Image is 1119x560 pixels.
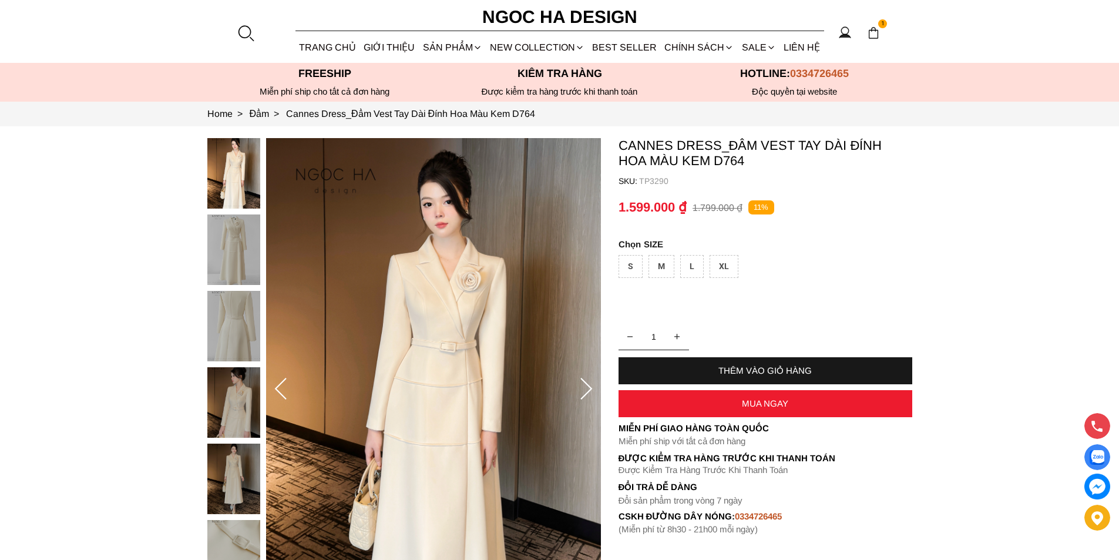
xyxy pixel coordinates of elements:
[619,138,912,169] p: Cannes Dress_Đầm Vest Tay Dài Đính Hoa Màu Kem D764
[738,32,779,63] a: SALE
[207,291,260,361] img: Cannes Dress_Đầm Vest Tay Dài Đính Hoa Màu Kem D764_mini_2
[207,444,260,514] img: Cannes Dress_Đầm Vest Tay Dài Đính Hoa Màu Kem D764_mini_4
[619,423,769,433] font: Miễn phí giao hàng toàn quốc
[779,32,824,63] a: LIÊN HỆ
[619,482,912,492] h6: Đổi trả dễ dàng
[286,109,535,119] a: Link to Cannes Dress_Đầm Vest Tay Dài Đính Hoa Màu Kem D764
[693,202,742,213] p: 1.799.000 ₫
[661,32,738,63] div: Chính sách
[419,32,486,63] div: SẢN PHẨM
[619,465,912,475] p: Được Kiểm Tra Hàng Trước Khi Thanh Toán
[619,453,912,464] p: Được Kiểm Tra Hàng Trước Khi Thanh Toán
[619,325,689,348] input: Quantity input
[1084,444,1110,470] a: Display image
[619,511,735,521] font: cskh đường dây nóng:
[677,68,912,80] p: Hotline:
[619,436,745,446] font: Miễn phí ship với tất cả đơn hàng
[442,86,677,97] p: Được kiểm tra hàng trước khi thanh toán
[1090,450,1104,465] img: Display image
[619,200,687,215] p: 1.599.000 ₫
[360,32,419,63] a: GIỚI THIỆU
[472,3,648,31] a: Ngoc Ha Design
[710,255,738,278] div: XL
[269,109,284,119] span: >
[589,32,661,63] a: BEST SELLER
[207,109,250,119] a: Link to Home
[619,239,912,249] p: SIZE
[1084,474,1110,499] a: messenger
[648,255,674,278] div: M
[619,255,643,278] div: S
[295,32,360,63] a: TRANG CHỦ
[207,214,260,285] img: Cannes Dress_Đầm Vest Tay Dài Đính Hoa Màu Kem D764_mini_1
[207,68,442,80] p: Freeship
[619,495,743,505] font: Đổi sản phẩm trong vòng 7 ngày
[207,86,442,97] div: Miễn phí ship cho tất cả đơn hàng
[677,86,912,97] h6: Độc quyền tại website
[619,398,912,408] div: MUA NGAY
[639,176,912,186] p: TP3290
[680,255,704,278] div: L
[250,109,287,119] a: Link to Đầm
[619,524,758,534] font: (Miễn phí từ 8h30 - 21h00 mỗi ngày)
[748,200,774,215] p: 11%
[867,26,880,39] img: img-CART-ICON-ksit0nf1
[486,32,588,63] a: NEW COLLECTION
[790,68,849,79] span: 0334726465
[233,109,247,119] span: >
[735,511,782,521] font: 0334726465
[619,176,639,186] h6: SKU:
[619,365,912,375] div: THÊM VÀO GIỎ HÀNG
[878,19,888,29] span: 1
[207,367,260,438] img: Cannes Dress_Đầm Vest Tay Dài Đính Hoa Màu Kem D764_mini_3
[207,138,260,209] img: Cannes Dress_Đầm Vest Tay Dài Đính Hoa Màu Kem D764_mini_0
[518,68,602,79] font: Kiểm tra hàng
